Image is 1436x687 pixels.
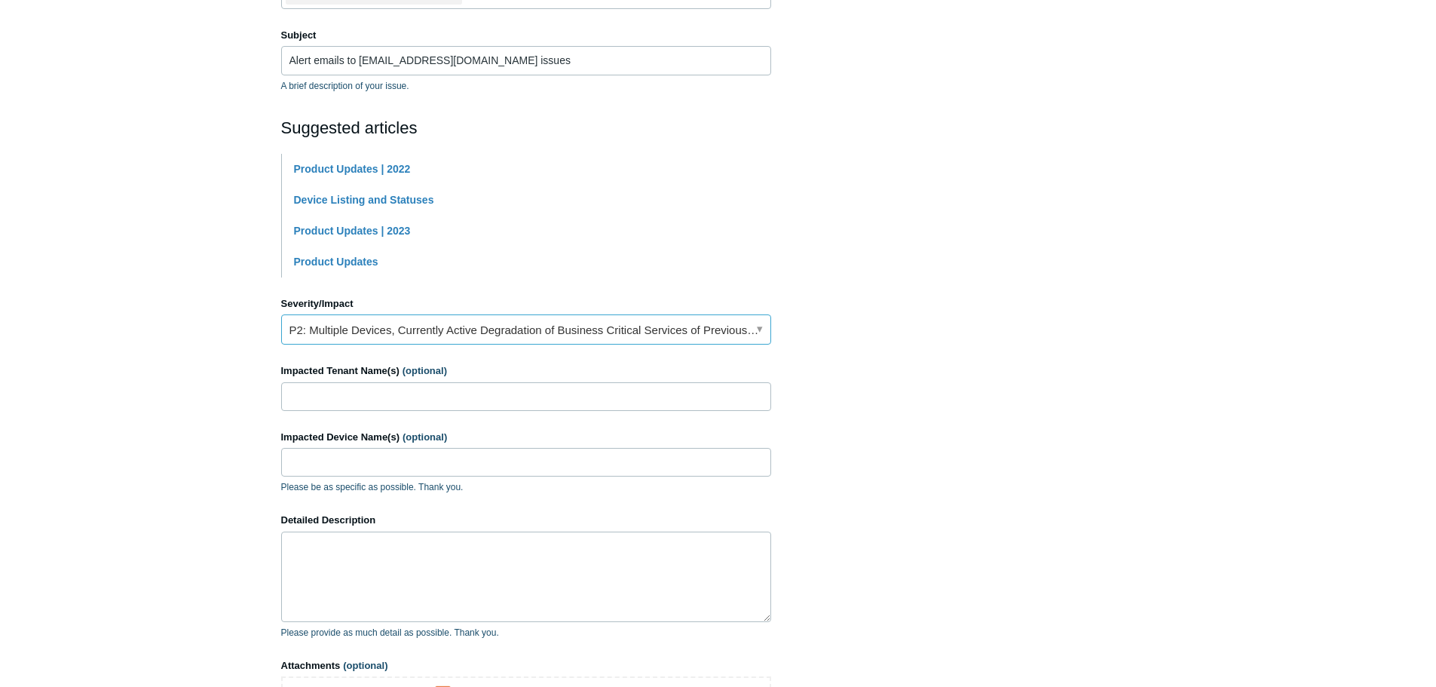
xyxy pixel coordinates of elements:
a: Product Updates | 2023 [294,225,411,237]
p: Please provide as much detail as possible. Thank you. [281,626,771,639]
span: (optional) [343,660,387,671]
a: Device Listing and Statuses [294,194,434,206]
span: (optional) [403,365,447,376]
label: Severity/Impact [281,296,771,311]
p: Please be as specific as possible. Thank you. [281,480,771,494]
label: Detailed Description [281,513,771,528]
h2: Suggested articles [281,115,771,140]
a: Product Updates [294,256,378,268]
a: P2: Multiple Devices, Currently Active Degradation of Business Critical Services of Previously Wo... [281,314,771,345]
span: (optional) [403,431,447,443]
p: A brief description of your issue. [281,79,771,93]
a: Product Updates | 2022 [294,163,411,175]
label: Impacted Device Name(s) [281,430,771,445]
label: Subject [281,28,771,43]
label: Attachments [281,658,771,673]
label: Impacted Tenant Name(s) [281,363,771,379]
